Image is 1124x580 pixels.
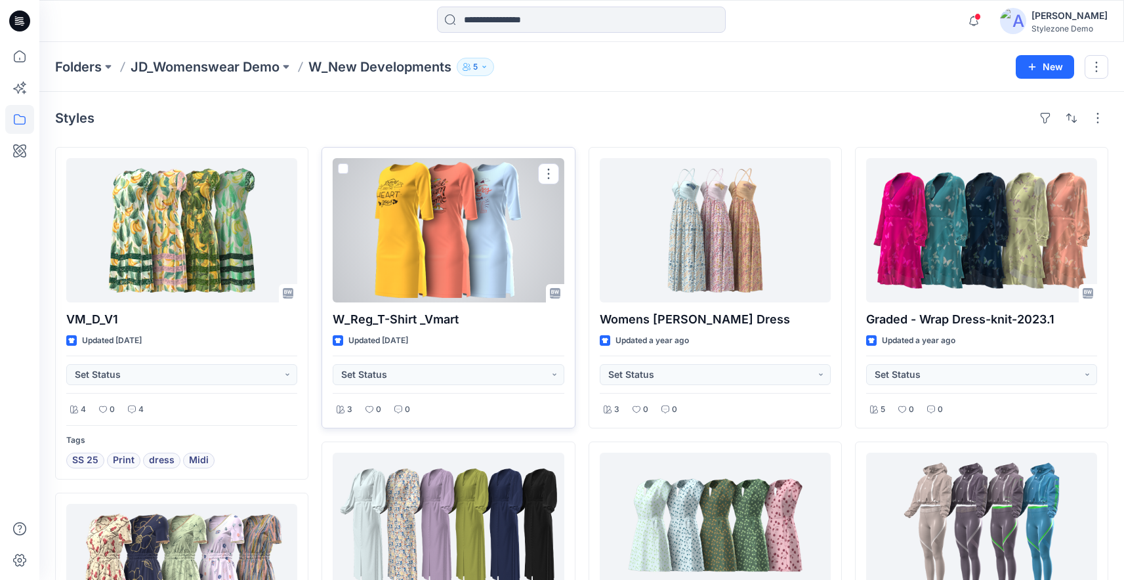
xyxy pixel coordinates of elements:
[110,403,115,417] p: 0
[1031,8,1108,24] div: [PERSON_NAME]
[131,58,280,76] a: JD_Womenswear Demo
[672,403,677,417] p: 0
[66,158,297,302] a: VM_D_V1
[376,403,381,417] p: 0
[333,158,564,302] a: W_Reg_T-Shirt _Vmart
[1016,55,1074,79] button: New
[938,403,943,417] p: 0
[600,158,831,302] a: Womens Ruffel Dress
[1000,8,1026,34] img: avatar
[66,434,297,447] p: Tags
[457,58,494,76] button: 5
[347,403,352,417] p: 3
[866,310,1097,329] p: Graded - Wrap Dress-knit-2023.1
[189,453,209,468] span: Midi
[308,58,451,76] p: W_New Developments
[1031,24,1108,33] div: Stylezone Demo
[882,334,955,348] p: Updated a year ago
[55,58,102,76] a: Folders
[615,334,689,348] p: Updated a year ago
[348,334,408,348] p: Updated [DATE]
[66,310,297,329] p: VM_D_V1
[55,110,94,126] h4: Styles
[149,453,175,468] span: dress
[881,403,885,417] p: 5
[72,453,98,468] span: SS 25
[643,403,648,417] p: 0
[866,158,1097,302] a: Graded - Wrap Dress-knit-2023.1
[600,310,831,329] p: Womens [PERSON_NAME] Dress
[138,403,144,417] p: 4
[82,334,142,348] p: Updated [DATE]
[113,453,135,468] span: Print
[614,403,619,417] p: 3
[909,403,914,417] p: 0
[333,310,564,329] p: W_Reg_T-Shirt _Vmart
[473,60,478,74] p: 5
[405,403,410,417] p: 0
[81,403,86,417] p: 4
